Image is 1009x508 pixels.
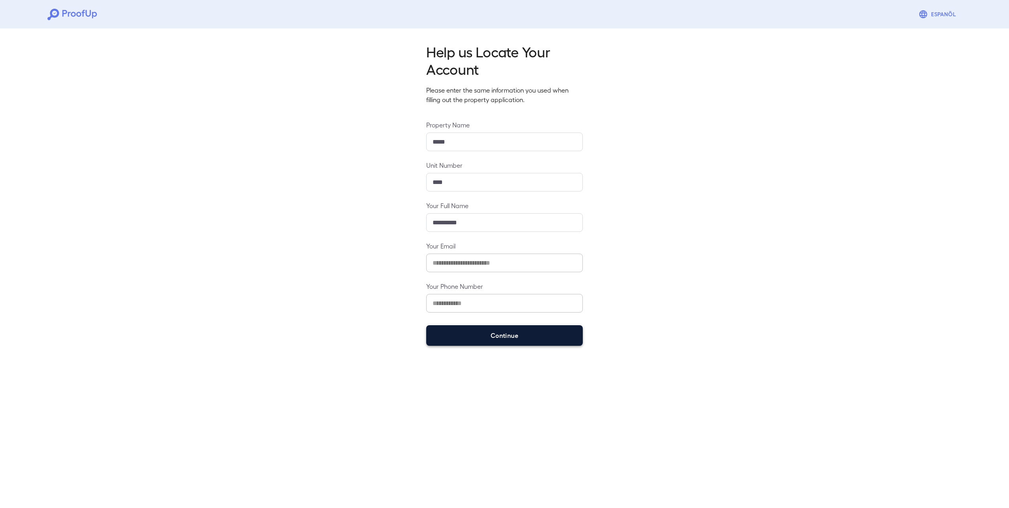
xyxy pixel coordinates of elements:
p: Please enter the same information you used when filling out the property application. [426,85,583,104]
label: Your Full Name [426,201,583,210]
h2: Help us Locate Your Account [426,43,583,78]
label: Your Email [426,241,583,250]
label: Property Name [426,120,583,129]
label: Unit Number [426,161,583,170]
button: Espanõl [915,6,962,22]
label: Your Phone Number [426,282,583,291]
button: Continue [426,325,583,346]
